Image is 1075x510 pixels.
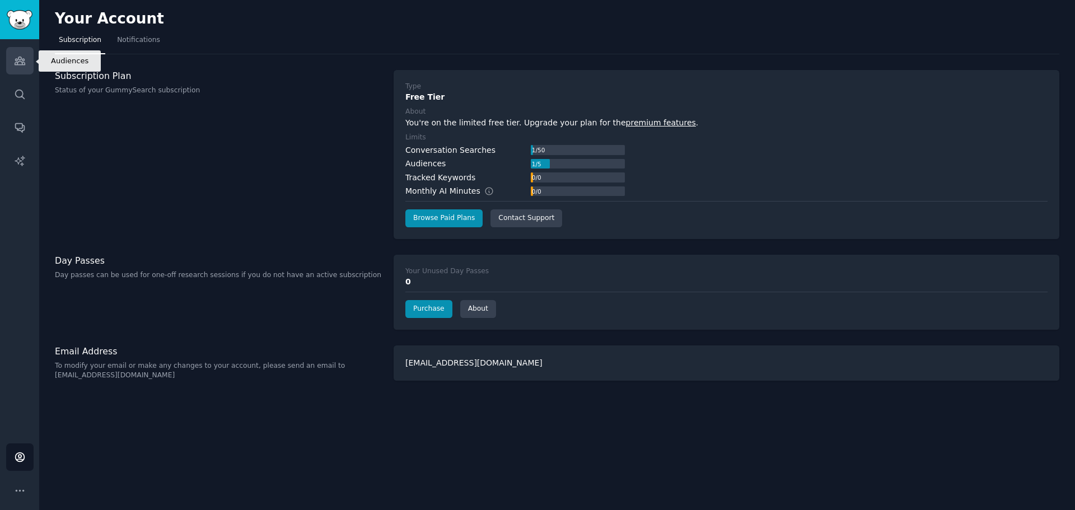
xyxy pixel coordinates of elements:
[405,82,421,92] div: Type
[405,107,426,117] div: About
[405,144,496,156] div: Conversation Searches
[55,31,105,54] a: Subscription
[531,172,542,183] div: 0 / 0
[394,345,1059,381] div: [EMAIL_ADDRESS][DOMAIN_NAME]
[117,35,160,45] span: Notifications
[55,86,382,96] p: Status of your GummySearch subscription
[405,117,1048,129] div: You're on the limited free tier. Upgrade your plan for the .
[55,255,382,266] h3: Day Passes
[405,276,1048,288] div: 0
[405,209,483,227] a: Browse Paid Plans
[626,118,696,127] a: premium features
[405,300,452,318] a: Purchase
[405,133,426,143] div: Limits
[59,35,101,45] span: Subscription
[55,270,382,280] p: Day passes can be used for one-off research sessions if you do not have an active subscription
[405,266,489,277] div: Your Unused Day Passes
[55,361,382,381] p: To modify your email or make any changes to your account, please send an email to [EMAIL_ADDRESS]...
[55,10,164,28] h2: Your Account
[405,91,1048,103] div: Free Tier
[531,186,542,196] div: 0 / 0
[531,159,542,169] div: 1 / 5
[405,185,506,197] div: Monthly AI Minutes
[405,158,446,170] div: Audiences
[55,70,382,82] h3: Subscription Plan
[7,10,32,30] img: GummySearch logo
[113,31,164,54] a: Notifications
[460,300,496,318] a: About
[55,345,382,357] h3: Email Address
[531,145,546,155] div: 1 / 50
[405,172,475,184] div: Tracked Keywords
[490,209,562,227] a: Contact Support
